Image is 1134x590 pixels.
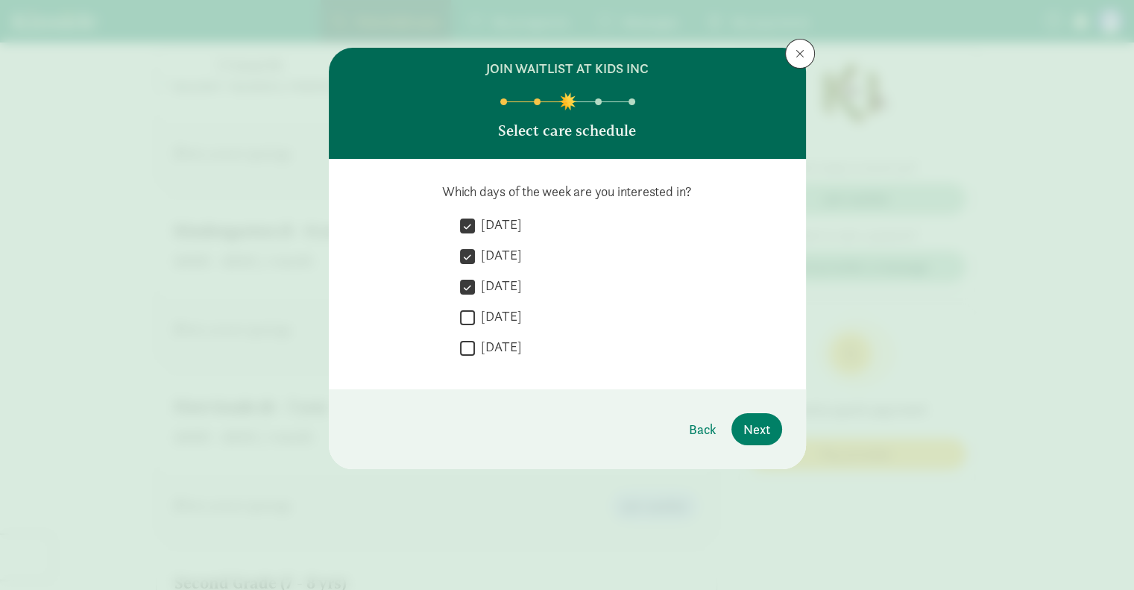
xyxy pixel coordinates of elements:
label: [DATE] [475,246,522,264]
span: Back [689,419,716,439]
label: [DATE] [475,338,522,356]
label: [DATE] [475,307,522,325]
label: [DATE] [475,216,522,233]
button: Back [677,413,728,445]
p: Select care schedule [498,120,636,141]
label: [DATE] [475,277,522,295]
p: Which days of the week are you interested in? [353,183,782,201]
span: Next [743,419,770,439]
h6: join waitlist at Kids Inc [486,60,649,78]
button: Next [731,413,782,445]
